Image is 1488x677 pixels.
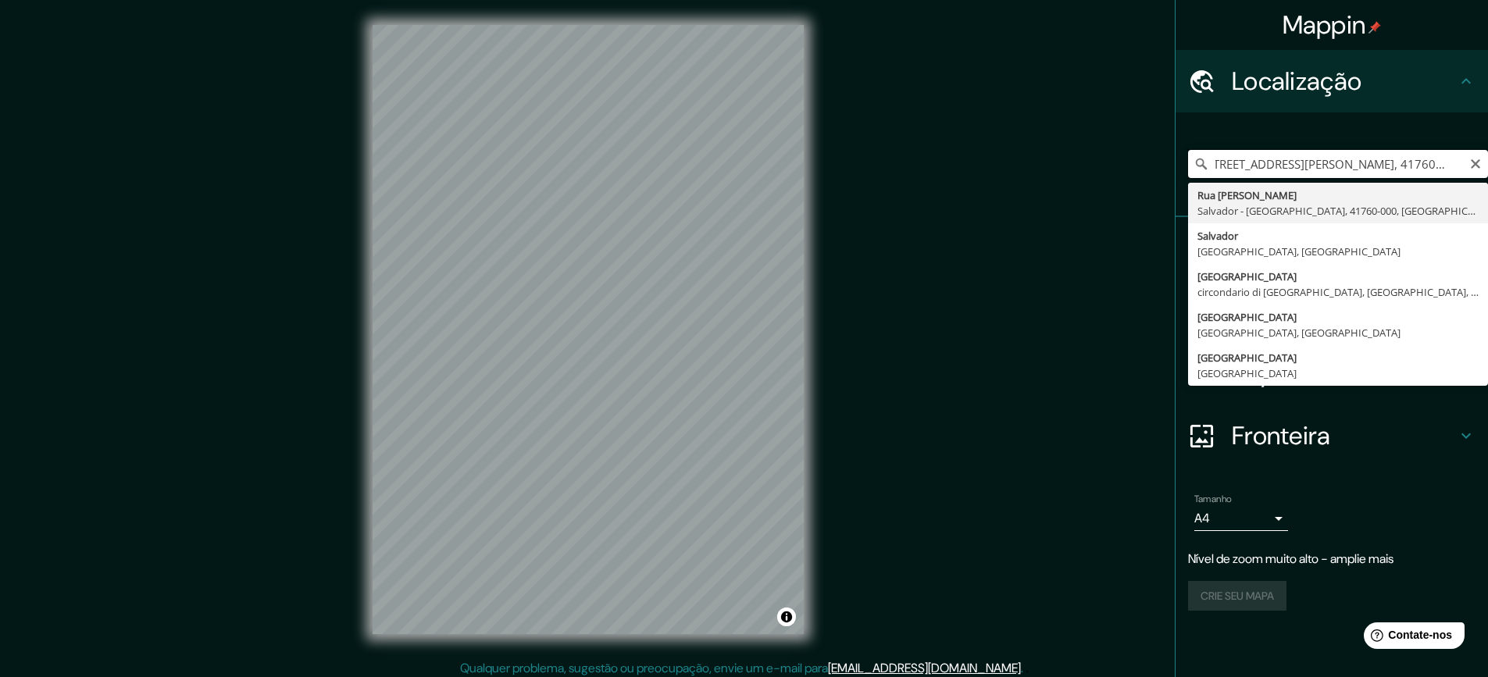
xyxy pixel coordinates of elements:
[1368,21,1381,34] img: pin-icon.png
[1021,660,1023,676] font: .
[1197,269,1297,283] font: [GEOGRAPHIC_DATA]
[1176,342,1488,404] div: Layout
[828,660,1021,676] a: [EMAIL_ADDRESS][DOMAIN_NAME]
[1197,310,1297,324] font: [GEOGRAPHIC_DATA]
[1232,419,1331,452] font: Fronteira
[777,608,796,626] button: Alternar atribuição
[1197,326,1401,340] font: [GEOGRAPHIC_DATA], [GEOGRAPHIC_DATA]
[1188,150,1488,178] input: Escolha sua cidade ou área
[1197,229,1238,243] font: Salvador
[1197,351,1297,365] font: [GEOGRAPHIC_DATA]
[1194,493,1232,505] font: Tamanho
[1194,506,1288,531] div: A4
[1283,9,1366,41] font: Mappin
[1197,188,1297,202] font: Rua [PERSON_NAME]
[1023,659,1026,676] font: .
[1194,510,1210,526] font: A4
[460,660,828,676] font: Qualquer problema, sugestão ou preocupação, envie um e-mail para
[1188,551,1393,567] font: Nível de zoom muito alto - amplie mais
[1197,244,1401,258] font: [GEOGRAPHIC_DATA], [GEOGRAPHIC_DATA]
[373,25,804,634] canvas: Mapa
[1026,659,1029,676] font: .
[1197,366,1297,380] font: [GEOGRAPHIC_DATA]
[1232,65,1361,98] font: Localização
[1176,50,1488,112] div: Localização
[1176,280,1488,342] div: Estilo
[1176,217,1488,280] div: Alfinetes
[1469,155,1482,170] button: Claro
[1176,404,1488,467] div: Fronteira
[1349,616,1471,660] iframe: Iniciador de widget de ajuda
